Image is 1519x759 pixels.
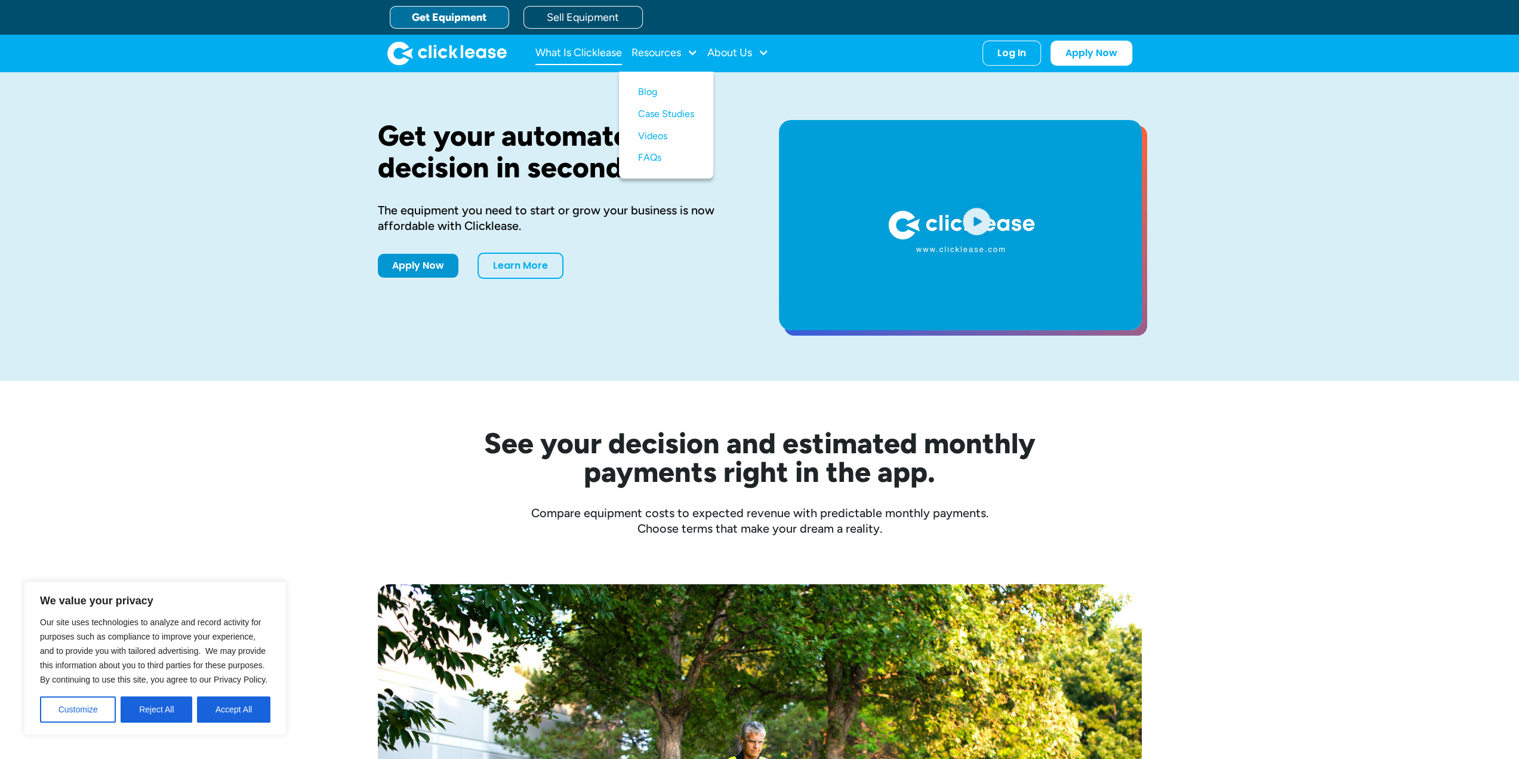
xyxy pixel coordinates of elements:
[619,72,713,179] nav: Resources
[997,47,1026,59] div: Log In
[707,41,769,65] div: About Us
[638,125,694,148] a: Videos
[523,6,643,29] a: Sell Equipment
[378,254,458,278] a: Apply Now
[638,81,694,103] a: Blog
[40,696,116,723] button: Customize
[638,147,694,169] a: FAQs
[387,41,507,65] img: Clicklease logo
[387,41,507,65] a: home
[378,505,1142,536] div: Compare equipment costs to expected revenue with predictable monthly payments. Choose terms that ...
[631,41,698,65] div: Resources
[40,594,270,608] p: We value your privacy
[390,6,509,29] a: Get Equipment
[40,617,267,684] span: Our site uses technologies to analyze and record activity for purposes such as compliance to impr...
[779,120,1142,330] a: open lightbox
[378,120,741,183] h1: Get your automated decision in seconds.
[426,429,1094,486] h2: See your decision and estimated monthly payments right in the app.
[477,253,563,279] a: Learn More
[121,696,192,723] button: Reject All
[960,204,993,238] img: Blue play button logo on a light blue circular background
[197,696,270,723] button: Accept All
[1050,41,1132,66] a: Apply Now
[535,41,622,65] a: What Is Clicklease
[24,581,286,735] div: We value your privacy
[638,103,694,125] a: Case Studies
[378,202,741,233] div: The equipment you need to start or grow your business is now affordable with Clicklease.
